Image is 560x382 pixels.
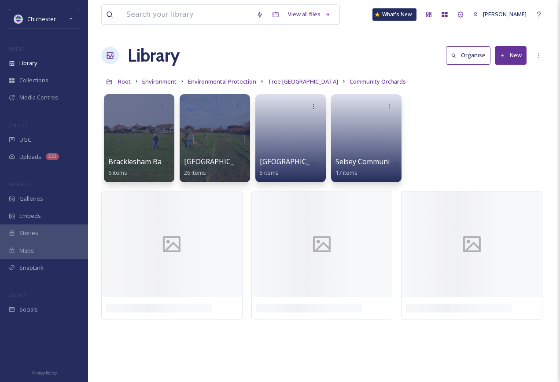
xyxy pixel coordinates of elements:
[122,5,252,24] input: Search your library
[19,305,38,314] span: Socials
[268,76,338,87] a: Tree [GEOGRAPHIC_DATA]
[19,195,43,203] span: Galleries
[350,76,406,87] a: Community Orchards
[27,15,56,23] span: Chichester
[19,212,41,220] span: Embeds
[335,158,494,176] a: Selsey Community Forum, [GEOGRAPHIC_DATA]17 items
[335,169,357,176] span: 17 items
[142,77,177,85] span: Environment
[188,77,256,85] span: Environmental Protection
[19,246,34,255] span: Maps
[372,8,416,21] a: What's New
[19,136,31,144] span: UGC
[9,45,24,52] span: MEDIA
[46,153,59,160] div: 233
[350,77,406,85] span: Community Orchards
[118,77,131,85] span: Root
[108,158,237,176] a: Bracklesham Barn Community Orchard6 items
[108,169,127,176] span: 6 items
[19,229,38,237] span: Stories
[31,367,57,378] a: Privacy Policy
[188,76,256,87] a: Environmental Protection
[184,157,327,166] span: [GEOGRAPHIC_DATA] planting day - [DATE]
[260,169,279,176] span: 5 items
[19,264,44,272] span: SnapLink
[108,157,237,166] span: Bracklesham Barn Community Orchard
[495,46,527,64] button: New
[483,10,527,18] span: [PERSON_NAME]
[260,157,331,166] span: [GEOGRAPHIC_DATA]
[19,59,37,67] span: Library
[9,122,28,129] span: COLLECT
[19,93,58,102] span: Media Centres
[284,6,335,23] a: View all files
[128,42,180,69] a: Library
[468,6,531,23] a: [PERSON_NAME]
[142,76,177,87] a: Environment
[268,77,338,85] span: Tree [GEOGRAPHIC_DATA]
[19,153,41,161] span: Uploads
[184,158,327,176] a: [GEOGRAPHIC_DATA] planting day - [DATE]26 items
[184,169,206,176] span: 26 items
[9,292,26,298] span: SOCIALS
[446,46,490,64] button: Organise
[335,157,494,166] span: Selsey Community Forum, [GEOGRAPHIC_DATA]
[9,181,29,187] span: WIDGETS
[260,158,331,176] a: [GEOGRAPHIC_DATA]5 items
[14,15,23,23] img: Logo_of_Chichester_District_Council.png
[31,370,57,376] span: Privacy Policy
[118,76,131,87] a: Root
[19,76,48,84] span: Collections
